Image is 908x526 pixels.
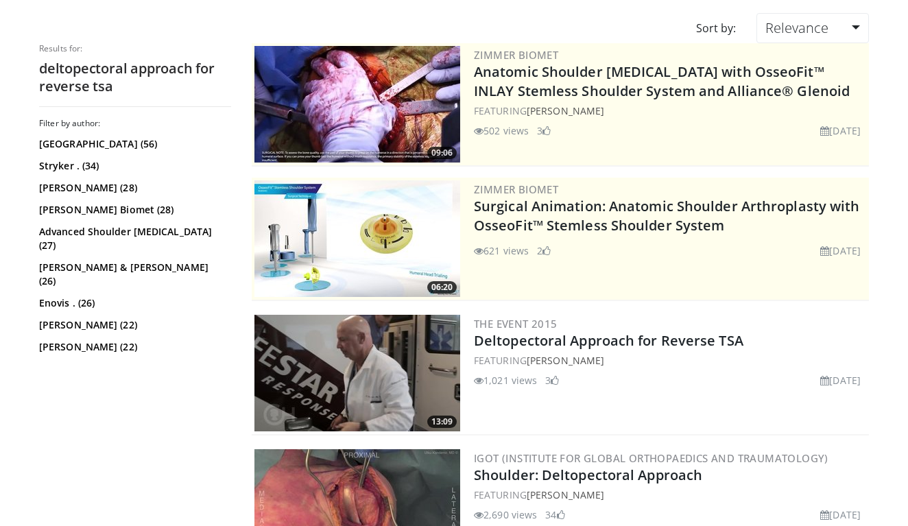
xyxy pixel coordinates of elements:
[537,123,551,138] li: 3
[427,281,457,294] span: 06:20
[474,353,866,368] div: FEATURING
[527,354,604,367] a: [PERSON_NAME]
[254,180,460,297] a: 06:20
[820,373,861,387] li: [DATE]
[474,197,860,235] a: Surgical Animation: Anatomic Shoulder Arthroplasty with OsseoFit™ Stemless Shoulder System
[765,19,828,37] span: Relevance
[39,118,231,129] h3: Filter by author:
[527,488,604,501] a: [PERSON_NAME]
[474,488,866,502] div: FEATURING
[474,466,702,484] a: Shoulder: Deltopectoral Approach
[474,451,828,465] a: IGOT (Institute for Global Orthopaedics and Traumatology)
[254,315,460,431] a: 13:09
[820,243,861,258] li: [DATE]
[254,46,460,163] img: 59d0d6d9-feca-4357-b9cd-4bad2cd35cb6.300x170_q85_crop-smart_upscale.jpg
[254,180,460,297] img: 84e7f812-2061-4fff-86f6-cdff29f66ef4.300x170_q85_crop-smart_upscale.jpg
[474,62,850,100] a: Anatomic Shoulder [MEDICAL_DATA] with OsseoFit™ INLAY Stemless Shoulder System and Alliance® Glenoid
[474,317,558,331] a: The Event 2015
[527,104,604,117] a: [PERSON_NAME]
[39,159,228,173] a: Stryker . (34)
[39,261,228,288] a: [PERSON_NAME] & [PERSON_NAME] (26)
[545,373,559,387] li: 3
[537,243,551,258] li: 2
[756,13,869,43] a: Relevance
[545,507,564,522] li: 34
[474,373,537,387] li: 1,021 views
[820,123,861,138] li: [DATE]
[820,507,861,522] li: [DATE]
[39,296,228,310] a: Enovis . (26)
[427,147,457,159] span: 09:06
[39,137,228,151] a: [GEOGRAPHIC_DATA] (56)
[254,46,460,163] a: 09:06
[474,243,529,258] li: 621 views
[474,331,743,350] a: Deltopectoral Approach for Reverse TSA
[474,182,558,196] a: Zimmer Biomet
[686,13,746,43] div: Sort by:
[39,203,228,217] a: [PERSON_NAME] Biomet (28)
[39,340,228,354] a: [PERSON_NAME] (22)
[39,225,228,252] a: Advanced Shoulder [MEDICAL_DATA] (27)
[474,104,866,118] div: FEATURING
[474,123,529,138] li: 502 views
[39,60,231,95] h2: deltopectoral approach for reverse tsa
[39,43,231,54] p: Results for:
[474,48,558,62] a: Zimmer Biomet
[254,315,460,431] img: ASqSTwfBDudlPt2X4xMDoxOjA4MTsiGN.300x170_q85_crop-smart_upscale.jpg
[427,416,457,428] span: 13:09
[39,181,228,195] a: [PERSON_NAME] (28)
[474,507,537,522] li: 2,690 views
[39,318,228,332] a: [PERSON_NAME] (22)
